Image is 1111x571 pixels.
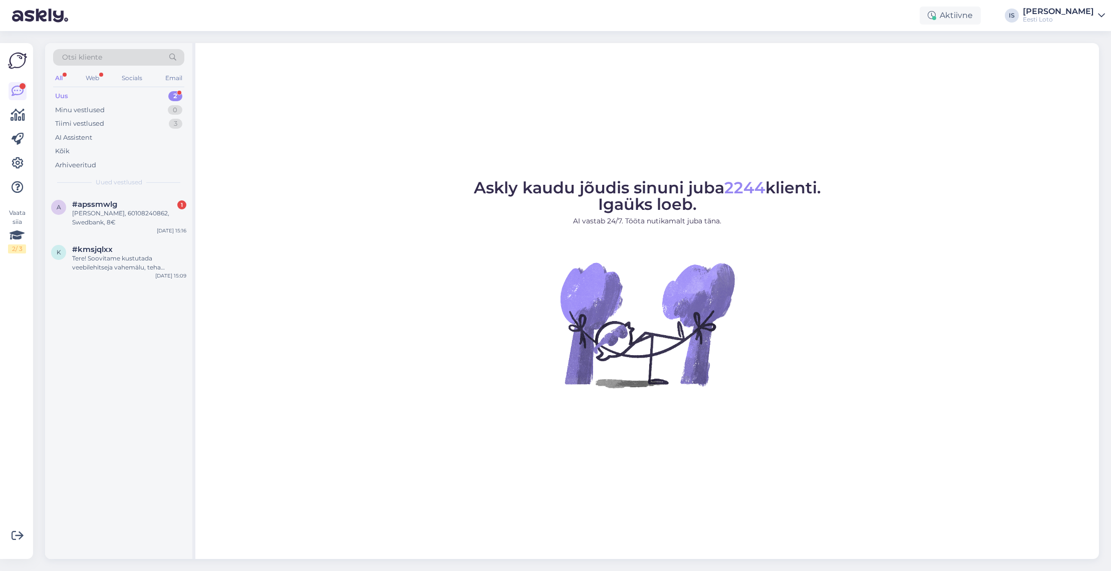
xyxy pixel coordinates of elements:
span: Uued vestlused [96,178,142,187]
div: Email [163,72,184,85]
div: Socials [120,72,144,85]
span: Otsi kliente [62,52,102,63]
div: 1 [177,200,186,209]
div: 3 [169,119,182,129]
span: Askly kaudu jõudis sinuni juba klienti. Igaüks loeb. [474,178,821,214]
img: Askly Logo [8,51,27,70]
div: Uus [55,91,68,101]
div: Eesti Loto [1023,16,1094,24]
div: Tiimi vestlused [55,119,104,129]
div: [PERSON_NAME], 60108240862, Swedbank, 8€ [72,209,186,227]
span: k [57,248,61,256]
div: Kõik [55,146,70,156]
span: 2244 [724,178,765,197]
img: No Chat active [557,234,737,415]
span: #apssmwlg [72,200,117,209]
div: 2 / 3 [8,244,26,253]
div: [DATE] 15:09 [155,272,186,279]
div: 0 [168,105,182,115]
span: #kmsjqlxx [72,245,113,254]
div: AI Assistent [55,133,92,143]
div: Arhiveeritud [55,160,96,170]
div: IS [1005,9,1019,23]
div: Aktiivne [920,7,981,25]
a: [PERSON_NAME]Eesti Loto [1023,8,1105,24]
div: All [53,72,65,85]
span: a [57,203,61,211]
div: Web [84,72,101,85]
p: AI vastab 24/7. Tööta nutikamalt juba täna. [474,216,821,226]
div: Vaata siia [8,208,26,253]
div: Minu vestlused [55,105,105,115]
div: Tere! Soovitame kustutada veebilehitseja vahemälu, teha seadmele taaskäivituse või kasutada teist... [72,254,186,272]
div: [PERSON_NAME] [1023,8,1094,16]
div: 2 [168,91,182,101]
div: [DATE] 15:16 [157,227,186,234]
